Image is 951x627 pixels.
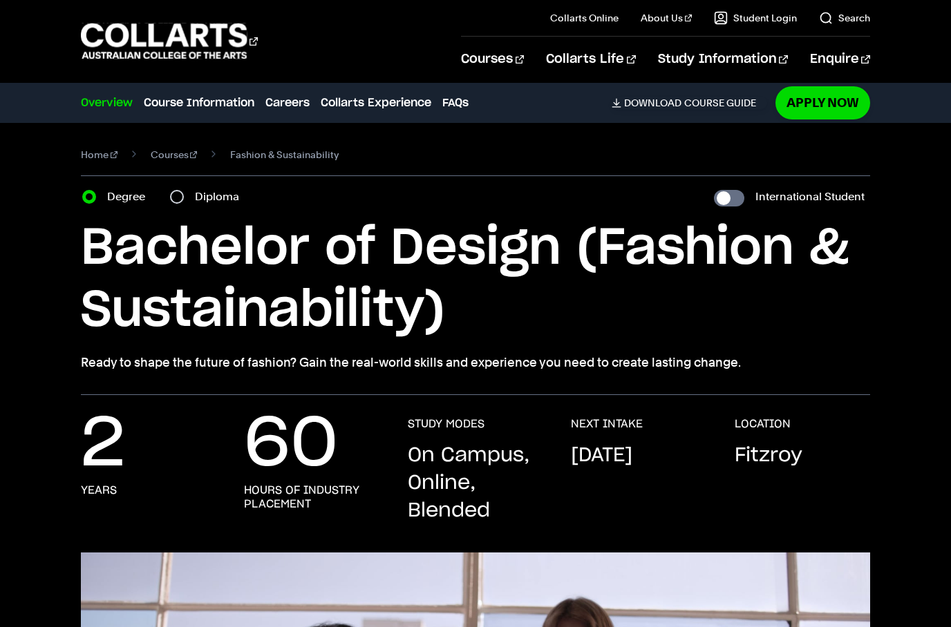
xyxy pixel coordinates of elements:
a: Apply Now [775,86,870,119]
a: Collarts Online [550,11,619,25]
p: 2 [81,417,125,472]
div: Go to homepage [81,21,258,61]
a: Careers [265,95,310,111]
a: Home [81,145,117,164]
h3: LOCATION [735,417,791,431]
p: [DATE] [571,442,632,470]
a: Courses [151,145,198,164]
a: About Us [641,11,692,25]
a: Collarts Life [546,37,635,82]
a: DownloadCourse Guide [612,97,767,109]
label: Degree [107,187,153,206]
a: Course Information [144,95,254,111]
h1: Bachelor of Design (Fashion & Sustainability) [81,218,870,342]
a: Search [819,11,870,25]
a: Study Information [658,37,788,82]
h3: years [81,483,117,497]
p: Fitzroy [735,442,802,470]
h3: hours of industry placement [244,483,379,511]
p: Ready to shape the future of fashion? Gain the real-world skills and experience you need to creat... [81,353,870,372]
h3: STUDY MODES [408,417,484,431]
p: On Campus, Online, Blended [408,442,543,525]
a: FAQs [442,95,469,111]
h3: NEXT INTAKE [571,417,643,431]
a: Enquire [810,37,870,82]
a: Overview [81,95,133,111]
span: Fashion & Sustainability [230,145,339,164]
label: Diploma [195,187,247,206]
span: Download [624,97,681,109]
label: International Student [755,187,865,206]
a: Student Login [714,11,797,25]
p: 60 [244,417,338,472]
a: Courses [461,37,524,82]
a: Collarts Experience [321,95,431,111]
